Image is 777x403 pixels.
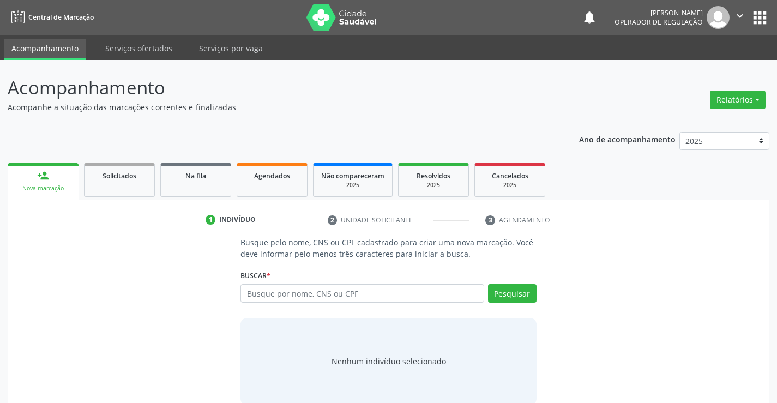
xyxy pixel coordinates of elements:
[406,181,461,189] div: 2025
[582,10,597,25] button: notifications
[8,101,541,113] p: Acompanhe a situação das marcações correntes e finalizadas
[103,171,136,181] span: Solicitados
[750,8,769,27] button: apps
[254,171,290,181] span: Agendados
[417,171,450,181] span: Resolvidos
[615,17,703,27] span: Operador de regulação
[710,91,766,109] button: Relatórios
[488,284,537,303] button: Pesquisar
[321,181,384,189] div: 2025
[185,171,206,181] span: Na fila
[15,184,71,193] div: Nova marcação
[8,8,94,26] a: Central de Marcação
[321,171,384,181] span: Não compareceram
[707,6,730,29] img: img
[734,10,746,22] i: 
[8,74,541,101] p: Acompanhamento
[240,267,270,284] label: Buscar
[615,8,703,17] div: [PERSON_NAME]
[98,39,180,58] a: Serviços ofertados
[483,181,537,189] div: 2025
[332,356,446,367] div: Nenhum indivíduo selecionado
[219,215,256,225] div: Indivíduo
[28,13,94,22] span: Central de Marcação
[579,132,676,146] p: Ano de acompanhamento
[492,171,528,181] span: Cancelados
[37,170,49,182] div: person_add
[191,39,270,58] a: Serviços por vaga
[206,215,215,225] div: 1
[730,6,750,29] button: 
[240,284,484,303] input: Busque por nome, CNS ou CPF
[240,237,536,260] p: Busque pelo nome, CNS ou CPF cadastrado para criar uma nova marcação. Você deve informar pelo men...
[4,39,86,60] a: Acompanhamento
